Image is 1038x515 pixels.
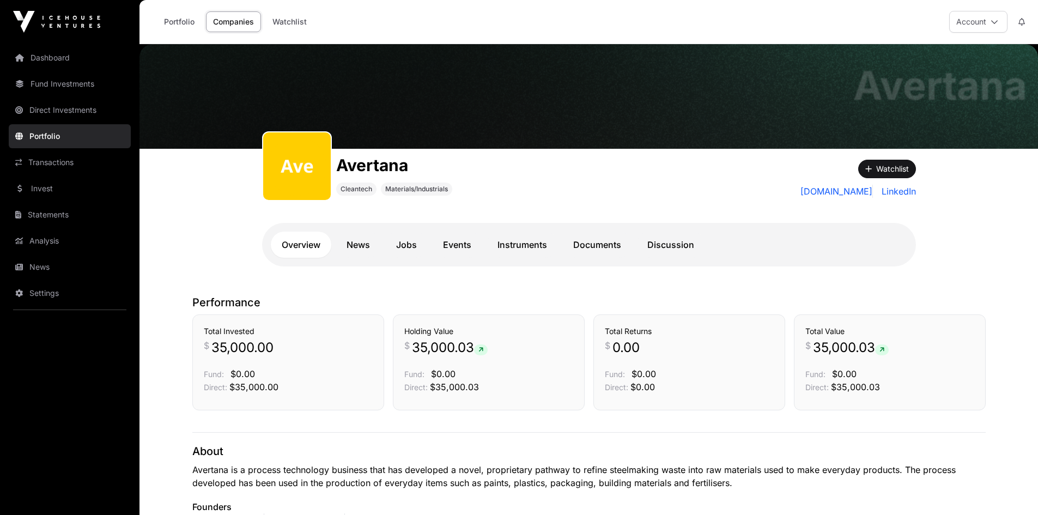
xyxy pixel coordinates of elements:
[412,339,488,356] span: 35,000.03
[211,339,274,356] span: 35,000.00
[341,185,372,193] span: Cleantech
[605,369,625,379] span: Fund:
[562,232,632,258] a: Documents
[271,232,907,258] nav: Tabs
[192,295,986,310] p: Performance
[612,339,640,356] span: 0.00
[9,203,131,227] a: Statements
[805,369,825,379] span: Fund:
[139,44,1038,149] img: Avertana
[204,369,224,379] span: Fund:
[9,177,131,201] a: Invest
[853,66,1027,105] h1: Avertana
[605,339,610,352] span: $
[192,463,986,489] p: Avertana is a process technology business that has developed a novel, proprietary pathway to refi...
[9,98,131,122] a: Direct Investments
[877,185,916,198] a: LinkedIn
[858,160,916,178] button: Watchlist
[230,368,255,379] span: $0.00
[9,46,131,70] a: Dashboard
[630,381,655,392] span: $0.00
[204,339,209,352] span: $
[9,150,131,174] a: Transactions
[336,232,381,258] a: News
[404,326,573,337] h3: Holding Value
[404,369,424,379] span: Fund:
[204,383,227,392] span: Direct:
[192,500,986,513] p: Founders
[229,381,278,392] span: $35,000.00
[800,185,873,198] a: [DOMAIN_NAME]
[404,339,410,352] span: $
[9,229,131,253] a: Analysis
[632,368,656,379] span: $0.00
[336,155,452,175] h1: Avertana
[805,326,974,337] h3: Total Value
[430,381,479,392] span: $35,000.03
[605,326,774,337] h3: Total Returns
[206,11,261,32] a: Companies
[385,185,448,193] span: Materials/Industrials
[385,232,428,258] a: Jobs
[431,368,456,379] span: $0.00
[192,444,986,459] p: About
[9,281,131,305] a: Settings
[813,339,889,356] span: 35,000.03
[605,383,628,392] span: Direct:
[487,232,558,258] a: Instruments
[636,232,705,258] a: Discussion
[268,137,326,196] img: avertana76.png
[265,11,314,32] a: Watchlist
[432,232,482,258] a: Events
[831,381,880,392] span: $35,000.03
[805,339,811,352] span: $
[9,255,131,279] a: News
[271,232,331,258] a: Overview
[9,72,131,96] a: Fund Investments
[204,326,373,337] h3: Total Invested
[805,383,829,392] span: Direct:
[949,11,1007,33] button: Account
[984,463,1038,515] iframe: Chat Widget
[9,124,131,148] a: Portfolio
[404,383,428,392] span: Direct:
[832,368,857,379] span: $0.00
[13,11,100,33] img: Icehouse Ventures Logo
[157,11,202,32] a: Portfolio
